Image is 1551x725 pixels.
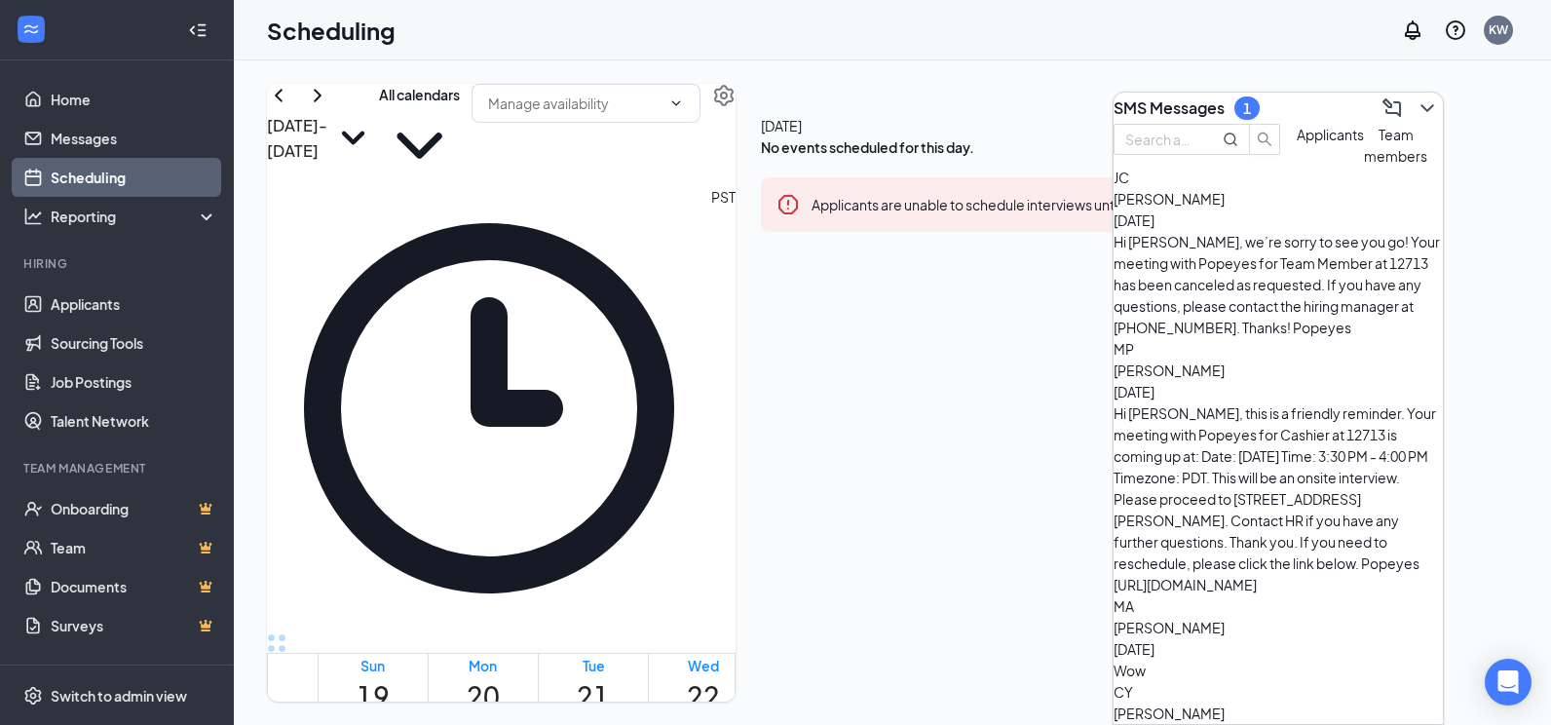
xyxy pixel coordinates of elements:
[327,112,379,164] svg: SmallChevronDown
[1377,93,1408,124] button: ComposeMessage
[1114,660,1443,681] div: Wow
[463,654,504,720] a: October 20, 2025
[577,656,610,675] div: Tue
[1243,100,1251,117] div: 1
[51,207,218,226] div: Reporting
[21,19,41,39] svg: WorkstreamLogo
[776,193,800,216] svg: Error
[51,119,217,158] a: Messages
[577,675,610,718] h1: 21
[357,675,390,718] h1: 19
[1401,19,1424,42] svg: Notifications
[683,654,724,720] a: October 22, 2025
[1114,402,1443,595] div: Hi [PERSON_NAME], this is a friendly reminder. Your meeting with Popeyes for Cashier at 12713 is ...
[379,84,460,186] button: All calendarsChevronDown
[1114,705,1225,722] span: [PERSON_NAME]
[51,528,217,567] a: TeamCrown
[1125,129,1195,150] input: Search applicant
[51,567,217,606] a: DocumentsCrown
[379,105,460,186] svg: ChevronDown
[51,489,217,528] a: OnboardingCrown
[306,84,329,107] svg: ChevronRight
[267,14,396,47] h1: Scheduling
[573,654,614,720] a: October 21, 2025
[1114,362,1225,379] span: [PERSON_NAME]
[1114,383,1154,401] span: [DATE]
[1114,640,1154,658] span: [DATE]
[188,20,208,40] svg: Collapse
[51,606,217,645] a: SurveysCrown
[51,158,217,197] a: Scheduling
[267,84,290,107] svg: ChevronLeft
[1489,21,1508,38] div: KW
[1249,124,1280,155] button: search
[1364,126,1427,165] span: Team members
[267,113,327,163] h3: [DATE] - [DATE]
[467,675,500,718] h1: 20
[761,115,1305,136] span: [DATE]
[1114,338,1443,360] div: MP
[1114,167,1443,188] div: JC
[711,186,736,630] span: PST
[23,255,213,272] div: Hiring
[668,95,684,111] svg: ChevronDown
[488,93,661,114] input: Manage availability
[51,324,217,362] a: Sourcing Tools
[1114,681,1443,703] div: CY
[687,675,720,718] h1: 22
[51,285,217,324] a: Applicants
[1412,93,1443,124] button: ChevronDown
[51,686,187,706] div: Switch to admin view
[1485,659,1532,706] div: Open Intercom Messenger
[1381,96,1404,120] svg: ComposeMessage
[712,84,736,186] a: Settings
[267,186,711,630] svg: Clock
[23,460,213,477] div: Team Management
[1444,19,1467,42] svg: QuestionInfo
[761,136,1305,158] span: No events scheduled for this day.
[353,654,394,720] a: October 19, 2025
[1250,132,1279,147] span: search
[687,656,720,675] div: Wed
[1114,211,1154,229] span: [DATE]
[23,207,43,226] svg: Analysis
[467,656,500,675] div: Mon
[357,656,390,675] div: Sun
[23,686,43,706] svg: Settings
[1114,595,1443,617] div: MA
[1114,97,1225,119] h3: SMS Messages
[1114,231,1443,338] div: Hi [PERSON_NAME], we’re sorry to see you go! Your meeting with Popeyes for Team Member at 12713 h...
[812,193,1290,214] div: Applicants are unable to schedule interviews until you set up your availability.
[1297,126,1364,143] span: Applicants
[1114,190,1225,208] span: [PERSON_NAME]
[51,401,217,440] a: Talent Network
[1223,132,1238,147] svg: MagnifyingGlass
[1416,96,1439,120] svg: ChevronDown
[712,84,736,107] svg: Settings
[1114,619,1225,636] span: [PERSON_NAME]
[51,362,217,401] a: Job Postings
[51,80,217,119] a: Home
